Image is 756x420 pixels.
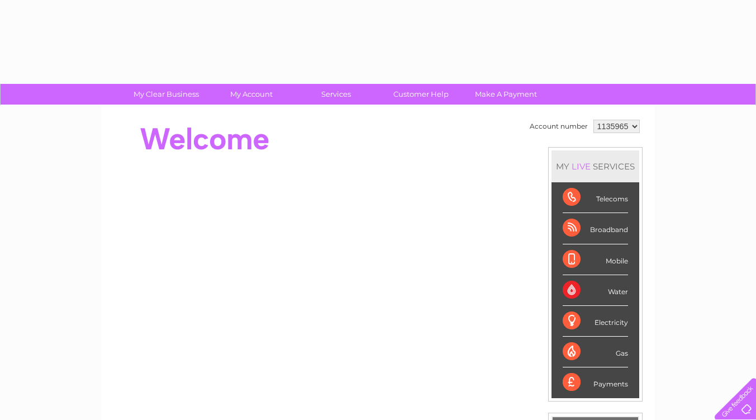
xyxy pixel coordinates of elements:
div: Broadband [563,213,628,244]
div: Telecoms [563,182,628,213]
div: Gas [563,337,628,367]
a: Services [290,84,382,105]
div: Water [563,275,628,306]
a: My Account [205,84,297,105]
div: MY SERVICES [551,150,639,182]
a: Make A Payment [460,84,552,105]
a: My Clear Business [120,84,212,105]
a: Customer Help [375,84,467,105]
div: Electricity [563,306,628,337]
div: LIVE [569,161,593,172]
td: Account number [527,117,591,136]
div: Payments [563,367,628,398]
div: Mobile [563,244,628,275]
